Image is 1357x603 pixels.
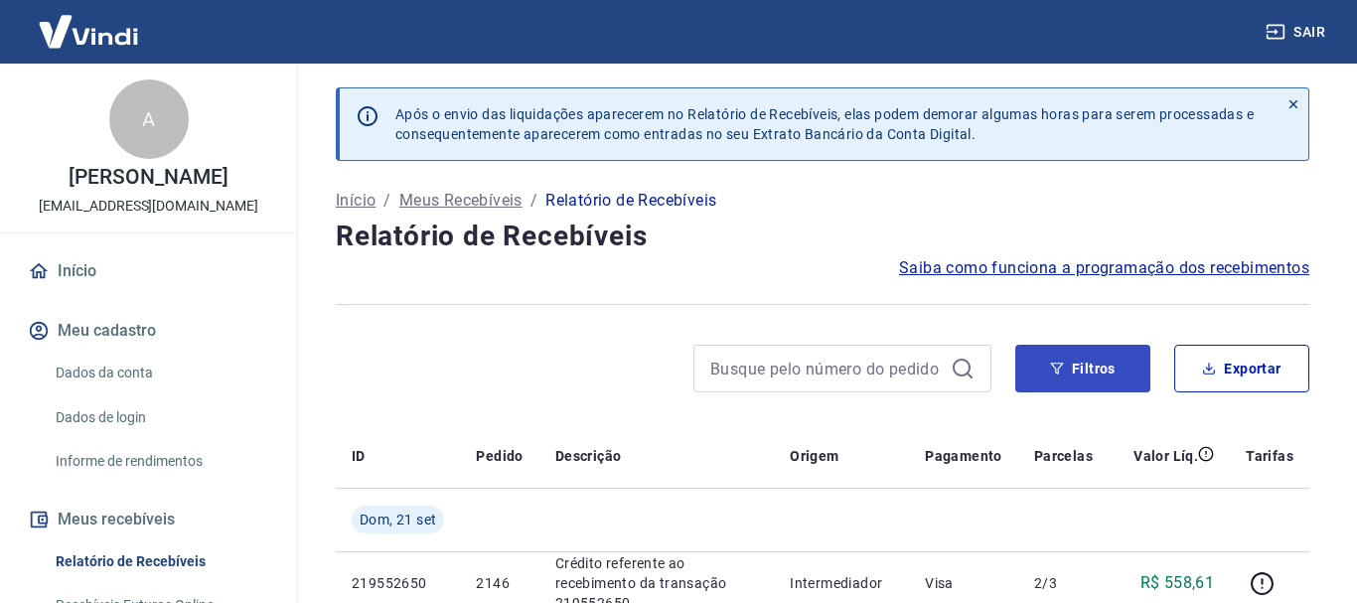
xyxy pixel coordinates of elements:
p: 2/3 [1034,573,1093,593]
p: Tarifas [1246,446,1293,466]
p: Descrição [555,446,622,466]
a: Início [24,249,273,293]
p: Parcelas [1034,446,1093,466]
a: Informe de rendimentos [48,441,273,482]
button: Exportar [1174,345,1309,392]
a: Relatório de Recebíveis [48,541,273,582]
input: Busque pelo número do pedido [710,354,943,383]
p: 219552650 [352,573,444,593]
p: R$ 558,61 [1140,571,1215,595]
button: Sair [1262,14,1333,51]
p: Origem [790,446,838,466]
p: Pedido [476,446,523,466]
p: / [530,189,537,213]
a: Dados da conta [48,353,273,393]
p: Relatório de Recebíveis [545,189,716,213]
span: Dom, 21 set [360,510,436,529]
p: [EMAIL_ADDRESS][DOMAIN_NAME] [39,196,258,217]
a: Saiba como funciona a programação dos recebimentos [899,256,1309,280]
p: Valor Líq. [1133,446,1198,466]
p: 2146 [476,573,523,593]
img: Vindi [24,1,153,62]
p: / [383,189,390,213]
p: ID [352,446,366,466]
button: Meu cadastro [24,309,273,353]
p: Visa [925,573,1002,593]
h4: Relatório de Recebíveis [336,217,1309,256]
p: Pagamento [925,446,1002,466]
p: [PERSON_NAME] [69,167,227,188]
button: Filtros [1015,345,1150,392]
p: Intermediador [790,573,893,593]
a: Meus Recebíveis [399,189,523,213]
button: Meus recebíveis [24,498,273,541]
div: A [109,79,189,159]
p: Após o envio das liquidações aparecerem no Relatório de Recebíveis, elas podem demorar algumas ho... [395,104,1254,144]
a: Dados de login [48,397,273,438]
a: Início [336,189,376,213]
